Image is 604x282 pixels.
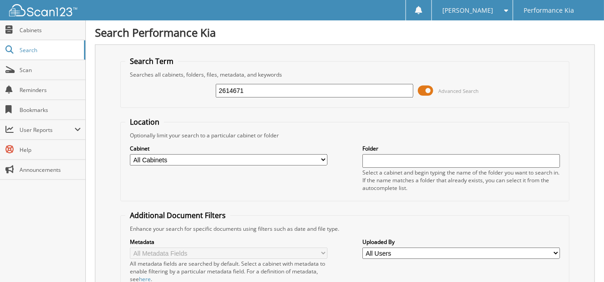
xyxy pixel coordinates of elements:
legend: Additional Document Filters [125,210,230,220]
img: scan123-logo-white.svg [9,4,77,16]
span: Bookmarks [20,106,81,114]
div: Enhance your search for specific documents using filters such as date and file type. [125,225,564,233]
iframe: Chat Widget [559,238,604,282]
span: Reminders [20,86,81,94]
h1: Search Performance Kia [95,25,595,40]
span: User Reports [20,126,74,134]
legend: Location [125,117,164,127]
div: Searches all cabinets, folders, files, metadata, and keywords [125,71,564,78]
span: Advanced Search [438,88,479,94]
span: Performance Kia [524,8,574,13]
label: Cabinet [130,145,327,152]
span: Cabinets [20,26,81,34]
span: Announcements [20,166,81,174]
div: Select a cabinet and begin typing the name of the folder you want to search in. If the name match... [362,169,560,192]
label: Uploaded By [362,238,560,246]
span: Search [20,46,79,54]
span: Scan [20,66,81,74]
label: Folder [362,145,560,152]
div: Optionally limit your search to a particular cabinet or folder [125,131,564,139]
legend: Search Term [125,56,178,66]
span: [PERSON_NAME] [443,8,494,13]
label: Metadata [130,238,327,246]
span: Help [20,146,81,154]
